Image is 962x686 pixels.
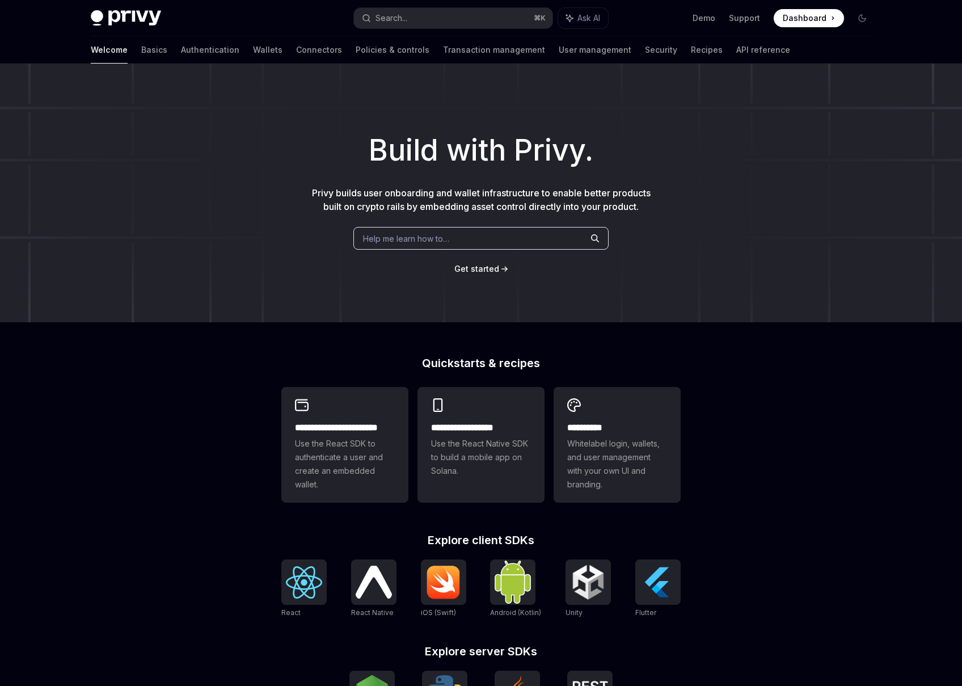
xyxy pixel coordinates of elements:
[296,36,342,64] a: Connectors
[691,36,723,64] a: Recipes
[736,36,790,64] a: API reference
[286,566,322,599] img: React
[559,36,631,64] a: User management
[295,437,395,491] span: Use the React SDK to authenticate a user and create an embedded wallet.
[567,437,667,491] span: Whitelabel login, wallets, and user management with your own UI and branding.
[18,128,944,172] h1: Build with Privy.
[281,535,681,546] h2: Explore client SDKs
[356,36,429,64] a: Policies & controls
[490,559,541,618] a: Android (Kotlin)Android (Kotlin)
[566,559,611,618] a: UnityUnity
[558,8,608,28] button: Ask AI
[351,559,396,618] a: React NativeReact Native
[454,264,499,273] span: Get started
[425,565,462,599] img: iOS (Swift)
[431,437,531,478] span: Use the React Native SDK to build a mobile app on Solana.
[645,36,677,64] a: Security
[783,12,826,24] span: Dashboard
[443,36,545,64] a: Transaction management
[375,11,407,25] div: Search...
[421,608,456,617] span: iOS (Swift)
[495,561,531,603] img: Android (Kotlin)
[853,9,871,27] button: Toggle dark mode
[351,608,394,617] span: React Native
[640,564,676,600] img: Flutter
[281,646,681,657] h2: Explore server SDKs
[281,357,681,369] h2: Quickstarts & recipes
[363,233,449,245] span: Help me learn how to…
[534,14,546,23] span: ⌘ K
[693,12,715,24] a: Demo
[454,263,499,275] a: Get started
[356,566,392,598] img: React Native
[91,10,161,26] img: dark logo
[577,12,600,24] span: Ask AI
[729,12,760,24] a: Support
[354,8,552,28] button: Search...⌘K
[490,608,541,617] span: Android (Kotlin)
[281,608,301,617] span: React
[635,559,681,618] a: FlutterFlutter
[566,608,583,617] span: Unity
[570,564,606,600] img: Unity
[554,387,681,503] a: **** *****Whitelabel login, wallets, and user management with your own UI and branding.
[421,559,466,618] a: iOS (Swift)iOS (Swift)
[141,36,167,64] a: Basics
[635,608,656,617] span: Flutter
[181,36,239,64] a: Authentication
[281,559,327,618] a: ReactReact
[774,9,844,27] a: Dashboard
[417,387,545,503] a: **** **** **** ***Use the React Native SDK to build a mobile app on Solana.
[91,36,128,64] a: Welcome
[312,187,651,212] span: Privy builds user onboarding and wallet infrastructure to enable better products built on crypto ...
[253,36,282,64] a: Wallets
